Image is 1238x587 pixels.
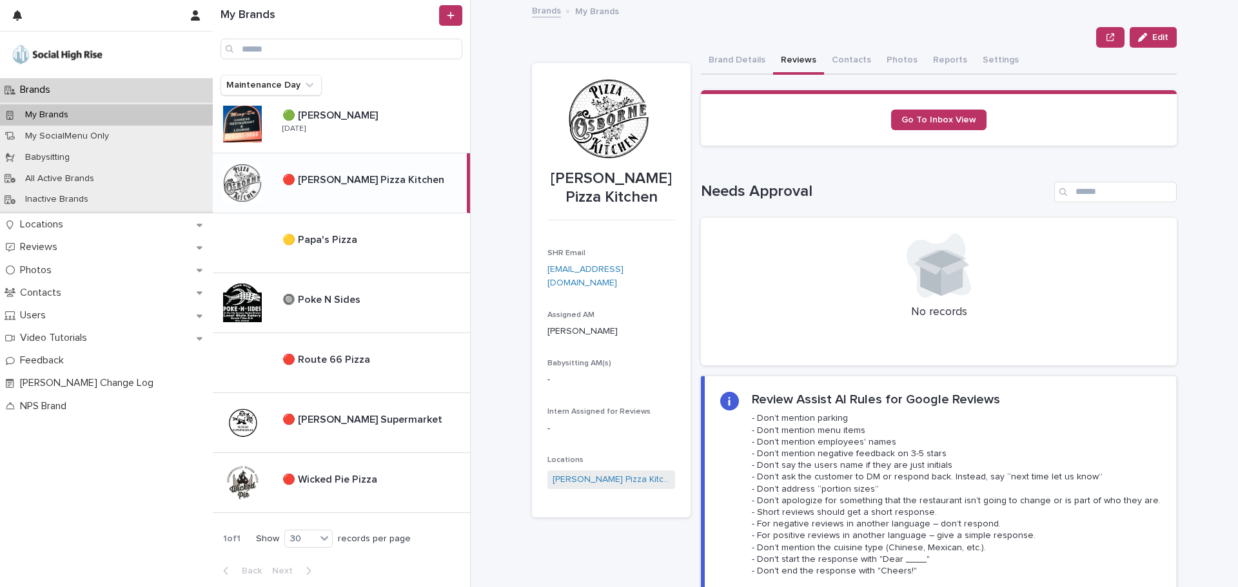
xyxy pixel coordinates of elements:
h1: My Brands [221,8,437,23]
a: 🔘 Poke N Sides🔘 Poke N Sides [213,273,470,333]
p: Video Tutorials [15,332,97,344]
span: Locations [547,456,584,464]
input: Search [1054,182,1177,202]
a: 🔴 Wicked Pie Pizza🔴 Wicked Pie Pizza [213,453,470,513]
span: SHR Email [547,249,585,257]
a: Brands [532,3,561,17]
p: 🔴 Route 66 Pizza [282,351,373,366]
p: No records [716,305,1161,320]
button: Back [213,565,267,577]
p: Babysitting [15,152,80,163]
p: Inactive Brands [15,194,99,205]
button: Reports [925,48,975,75]
button: Brand Details [701,48,773,75]
h1: Needs Approval [701,182,1049,201]
p: 🟢 [PERSON_NAME] [282,107,380,122]
a: Go To Inbox View [891,110,987,130]
p: Locations [15,218,74,231]
span: Go To Inbox View [901,115,976,124]
p: [PERSON_NAME] [547,325,675,338]
p: 🔴 [PERSON_NAME] Pizza Kitchen [282,171,447,186]
h2: Review Assist AI Rules for Google Reviews [752,392,1000,407]
button: Contacts [824,48,879,75]
a: 🔴 [PERSON_NAME] Supermarket🔴 [PERSON_NAME] Supermarket [213,393,470,453]
p: Contacts [15,287,72,299]
a: [PERSON_NAME] Pizza Kitchen [553,473,670,486]
p: My Brands [15,110,79,120]
button: Edit [1130,27,1177,48]
button: Maintenance Day [221,75,322,95]
button: Next [267,565,322,577]
a: 🔴 Route 66 Pizza🔴 Route 66 Pizza [213,333,470,393]
span: Assigned AM [547,311,594,319]
span: Edit [1152,33,1168,42]
p: 🔴 [PERSON_NAME] Supermarket [282,411,445,426]
p: All Active Brands [15,173,104,184]
p: [DATE] [282,124,306,133]
p: - [547,422,675,436]
p: [PERSON_NAME] Change Log [15,377,164,389]
a: [EMAIL_ADDRESS][DOMAIN_NAME] [547,265,624,287]
p: records per page [338,534,411,544]
p: My SocialMenu Only [15,131,119,142]
p: Brands [15,84,61,96]
input: Search [221,39,462,59]
p: [PERSON_NAME] Pizza Kitchen [547,169,675,207]
p: Photos [15,264,62,276]
p: Show [256,534,279,544]
button: Photos [879,48,925,75]
span: Intern Assigned for Reviews [547,408,651,416]
div: 30 [285,532,316,546]
a: 🔴 [PERSON_NAME] Pizza Kitchen🔴 [PERSON_NAME] Pizza Kitchen [213,153,470,213]
p: 🟡 Papa's Pizza [282,231,360,246]
button: Reviews [773,48,824,75]
p: - [547,373,675,387]
p: 🔴 Wicked Pie Pizza [282,471,380,486]
p: NPS Brand [15,400,77,412]
button: Settings [975,48,1027,75]
p: Feedback [15,354,74,367]
p: Reviews [15,241,68,253]
p: My Brands [575,3,619,17]
p: Users [15,309,56,322]
span: Back [234,566,262,575]
p: 🔘 Poke N Sides [282,291,363,306]
span: Next [272,566,300,575]
span: Babysitting AM(s) [547,360,611,367]
a: 🟡 Papa's Pizza🟡 Papa's Pizza [213,213,470,273]
p: - Don’t mention parking - Don’t mention menu items - Don’t mention employees' names - Don’t menti... [752,412,1161,577]
a: 🟢 [PERSON_NAME]🟢 [PERSON_NAME] [DATE] [213,93,470,153]
p: 1 of 1 [213,523,251,555]
img: o5DnuTxEQV6sW9jFYBBf [10,42,104,68]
